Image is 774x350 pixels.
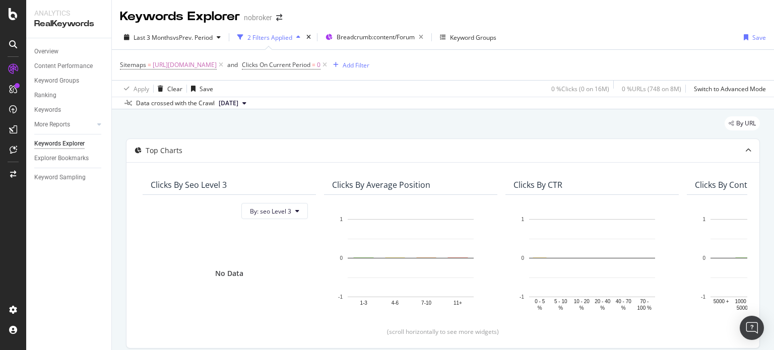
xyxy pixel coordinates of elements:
text: 5000 [737,305,748,311]
span: Last 3 Months [134,33,173,42]
text: -1 [338,294,343,300]
text: 20 - 40 [595,299,611,304]
span: By URL [736,120,756,126]
span: [URL][DOMAIN_NAME] [153,58,217,72]
span: vs Prev. Period [173,33,213,42]
text: % [600,305,605,311]
button: Add Filter [329,59,369,71]
span: = [312,60,315,69]
span: 2025 Aug. 4th [219,99,238,108]
a: Keywords Explorer [34,138,104,149]
button: Save [740,29,766,45]
div: Switch to Advanced Mode [694,85,766,93]
div: More Reports [34,119,70,130]
div: 2 Filters Applied [247,33,292,42]
text: 0 [702,255,705,261]
svg: A chart. [513,214,671,312]
div: Overview [34,46,58,57]
text: -1 [701,294,705,300]
text: 5000 + [714,299,729,304]
div: Clicks By seo Level 3 [151,180,227,190]
span: = [148,60,151,69]
a: Content Performance [34,61,104,72]
span: Sitemaps [120,60,146,69]
div: RealKeywords [34,18,103,30]
div: Analytics [34,8,103,18]
text: 70 - [640,299,649,304]
text: % [538,305,542,311]
div: Keyword Groups [450,33,496,42]
button: [DATE] [215,97,250,109]
div: and [227,60,238,69]
div: Top Charts [146,146,182,156]
div: Explorer Bookmarks [34,153,89,164]
div: Clicks By Average Position [332,180,430,190]
button: Last 3 MonthsvsPrev. Period [120,29,225,45]
div: No Data [215,268,243,278]
span: Clicks On Current Period [242,60,310,69]
text: 1000 - [735,299,749,304]
text: 40 - 70 [616,299,632,304]
div: nobroker [244,13,272,23]
text: % [558,305,563,311]
text: 1 [702,217,705,222]
div: Keyword Groups [34,76,79,86]
div: 0 % URLs ( 748 on 8M ) [622,85,681,93]
button: 2 Filters Applied [233,29,304,45]
div: Apply [134,85,149,93]
button: Breadcrumb:content/Forum [321,29,427,45]
button: Clear [154,81,182,97]
div: Save [200,85,213,93]
svg: A chart. [332,214,489,312]
button: and [227,60,238,69]
div: legacy label [725,116,760,130]
text: 5 - 10 [554,299,567,304]
a: Keyword Groups [34,76,104,86]
div: Content Performance [34,61,93,72]
text: 0 - 5 [535,299,545,304]
span: 0 [317,58,320,72]
span: By: seo Level 3 [250,207,291,216]
text: % [621,305,626,311]
a: More Reports [34,119,94,130]
span: Breadcrumb: content/Forum [337,33,415,41]
text: 10 - 20 [574,299,590,304]
text: 0 [521,255,524,261]
div: Keywords Explorer [120,8,240,25]
a: Ranking [34,90,104,101]
button: By: seo Level 3 [241,203,308,219]
a: Keywords [34,105,104,115]
div: (scroll horizontally to see more widgets) [139,327,747,336]
text: % [579,305,584,311]
text: 1 [340,217,343,222]
div: 0 % Clicks ( 0 on 16M ) [551,85,609,93]
text: 7-10 [421,300,431,306]
button: Save [187,81,213,97]
text: -1 [520,294,524,300]
div: Clear [167,85,182,93]
div: times [304,32,313,42]
div: Keywords Explorer [34,138,85,149]
a: Keyword Sampling [34,172,104,183]
div: Data crossed with the Crawl [136,99,215,108]
a: Explorer Bookmarks [34,153,104,164]
div: Save [752,33,766,42]
button: Apply [120,81,149,97]
div: Add Filter [343,61,369,69]
div: Open Intercom Messenger [740,316,764,340]
text: 100 % [637,305,652,311]
a: Overview [34,46,104,57]
text: 0 [340,255,343,261]
text: 1-3 [360,300,367,306]
div: Keyword Sampling [34,172,86,183]
text: 1 [521,217,524,222]
div: Ranking [34,90,56,101]
div: Clicks By CTR [513,180,562,190]
div: arrow-right-arrow-left [276,14,282,21]
text: 11+ [454,300,462,306]
button: Switch to Advanced Mode [690,81,766,97]
button: Keyword Groups [436,29,500,45]
text: 4-6 [392,300,399,306]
